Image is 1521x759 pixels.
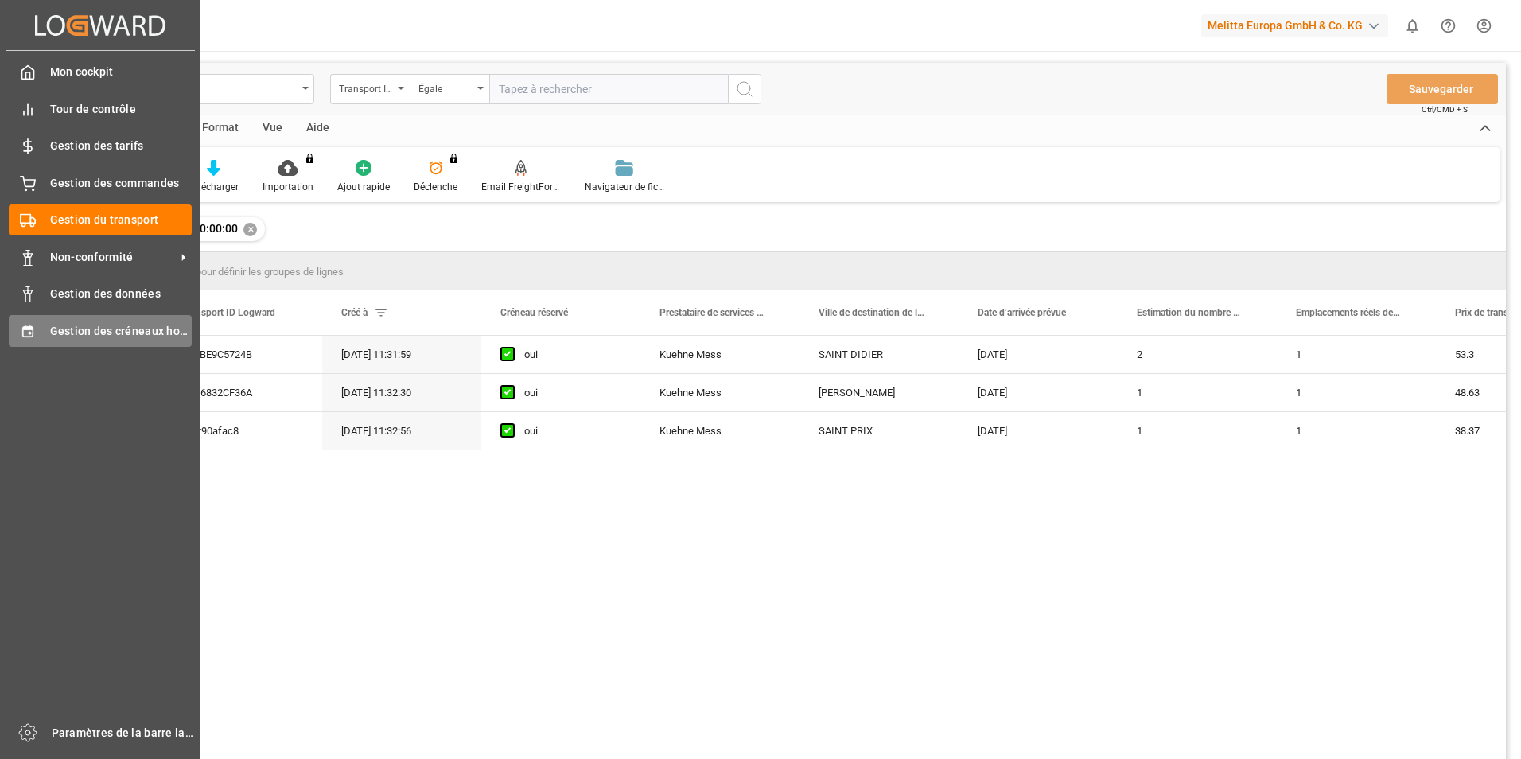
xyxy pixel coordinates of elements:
div: [PERSON_NAME] [799,374,959,411]
a: Gestion des données [9,278,192,309]
span: Gestion du transport [50,212,193,228]
button: Ouvrir le menu [330,74,410,104]
span: Gestion des tarifs [50,138,193,154]
button: Centre d’aide [1430,8,1466,44]
div: Vue [251,115,294,142]
button: Sauvegarder [1387,74,1498,104]
div: [DATE] 11:31:59 [322,336,481,373]
div: 1 [1277,412,1436,450]
button: Ouvrir le menu [410,74,489,104]
div: oui [524,375,621,411]
div: Format [190,115,251,142]
span: Tour de contrôle [50,101,193,118]
div: Kuehne Mess [640,374,799,411]
div: 2 [1118,336,1277,373]
div: SAINT DIDIER [799,336,959,373]
a: Gestion des commandes [9,167,192,198]
span: Créneau réservé [500,307,568,318]
div: [DATE] [959,336,1118,373]
span: Gestion des créneaux horaires [50,323,193,340]
div: [DATE] [959,412,1118,450]
a: Gestion des tarifs [9,130,192,162]
a: Gestion des créneaux horaires [9,315,192,346]
span: Prestataire de services de transport [659,307,766,318]
div: Ajout rapide [337,180,390,194]
div: 1 [1118,374,1277,411]
button: Melitta Europa GmbH & Co. KG [1201,10,1395,41]
button: Afficher 0 nouvelles notifications [1395,8,1430,44]
div: Aide [294,115,341,142]
div: [DATE] 11:32:30 [322,374,481,411]
span: Non-conformité [50,249,176,266]
span: Paramètres de la barre latérale [52,725,194,741]
a: Mon cockpit [9,56,192,88]
span: Mon cockpit [50,64,193,80]
div: [DATE] [959,374,1118,411]
span: Gestion des commandes [50,175,193,192]
div: 1 [1118,412,1277,450]
font: Melitta Europa GmbH & Co. KG [1208,18,1363,34]
div: oui [524,413,621,450]
div: Kuehne Mess [640,412,799,450]
div: 5A1BE9C5724B [163,336,322,373]
div: Navigateur de fichiers [585,180,664,194]
div: SAINT PRIX [799,412,959,450]
button: Bouton de recherche [728,74,761,104]
span: Ville de destination de livraison [819,307,925,318]
span: Gestion des données [50,286,193,302]
div: 1 [1277,336,1436,373]
div: oui [524,337,621,373]
div: Égale [418,78,473,96]
span: Transport ID Logward [182,307,275,318]
div: CA06832CF36A [163,374,322,411]
a: Tour de contrôle [9,93,192,124]
span: Ctrl/CMD + S [1422,103,1468,115]
span: Créé à [341,307,368,318]
div: Kuehne Mess [640,336,799,373]
span: Emplacements réels des palettes [1296,307,1402,318]
a: Gestion du transport [9,204,192,235]
div: Télécharger [189,180,239,194]
span: Estimation du nombre de places de palettes [1137,307,1243,318]
span: Faites glisser ici pour définir les groupes de lignes [120,266,344,278]
input: Tapez à rechercher [489,74,728,104]
div: [DATE] 11:32:56 [322,412,481,450]
div: 1 [1277,374,1436,411]
span: Date d’arrivée prévue [978,307,1066,318]
div: 34lit90afac8 [163,412,322,450]
div: ✕ [243,223,257,236]
div: Email FreightForwarders [481,180,561,194]
div: Transport ID Logward [339,78,393,96]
